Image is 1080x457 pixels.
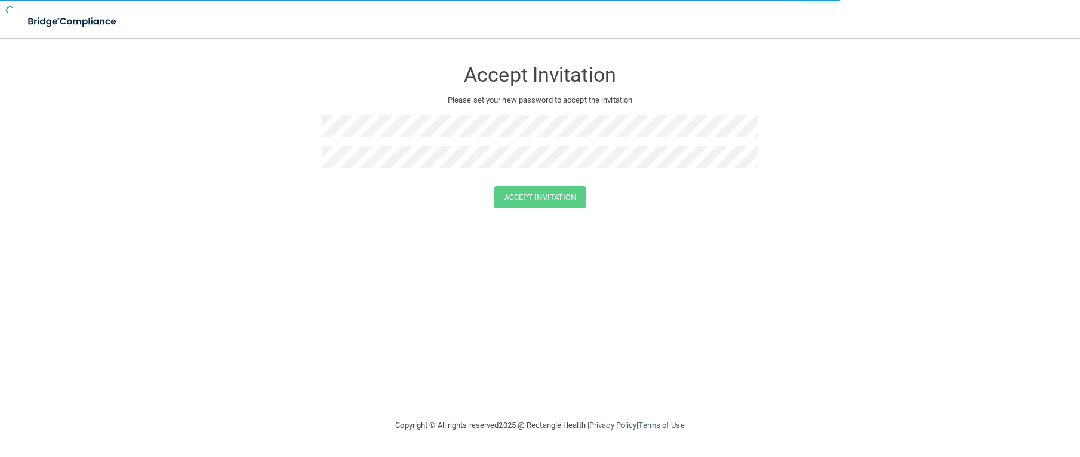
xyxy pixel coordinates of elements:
button: Accept Invitation [494,186,586,208]
div: Copyright © All rights reserved 2025 @ Rectangle Health | | [322,406,758,444]
a: Terms of Use [638,421,684,430]
h3: Accept Invitation [322,64,758,86]
p: Please set your new password to accept the invitation [331,93,749,107]
img: bridge_compliance_login_screen.278c3ca4.svg [18,10,128,34]
a: Privacy Policy [589,421,636,430]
